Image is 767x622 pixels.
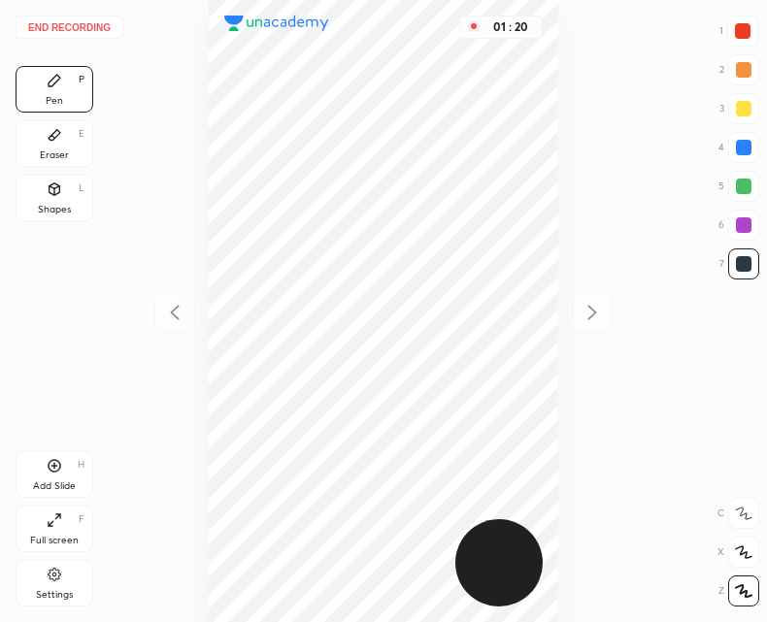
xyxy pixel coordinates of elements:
div: Eraser [40,150,69,160]
div: 2 [719,54,759,85]
div: 6 [718,210,759,241]
div: C [717,498,759,529]
div: P [79,75,84,84]
div: L [79,183,84,193]
div: F [79,514,84,524]
button: End recording [16,16,123,39]
div: 01 : 20 [487,20,534,34]
div: E [79,129,84,139]
div: 7 [719,248,759,279]
img: logo.38c385cc.svg [224,16,329,31]
div: Pen [46,96,63,106]
div: H [78,460,84,470]
div: 4 [718,132,759,163]
div: 1 [719,16,758,47]
div: Settings [36,590,73,600]
div: 3 [719,93,759,124]
div: X [717,537,759,568]
div: Shapes [38,205,71,214]
div: Full screen [30,536,79,545]
div: Z [718,575,759,606]
div: Add Slide [33,481,76,491]
div: 5 [718,171,759,202]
